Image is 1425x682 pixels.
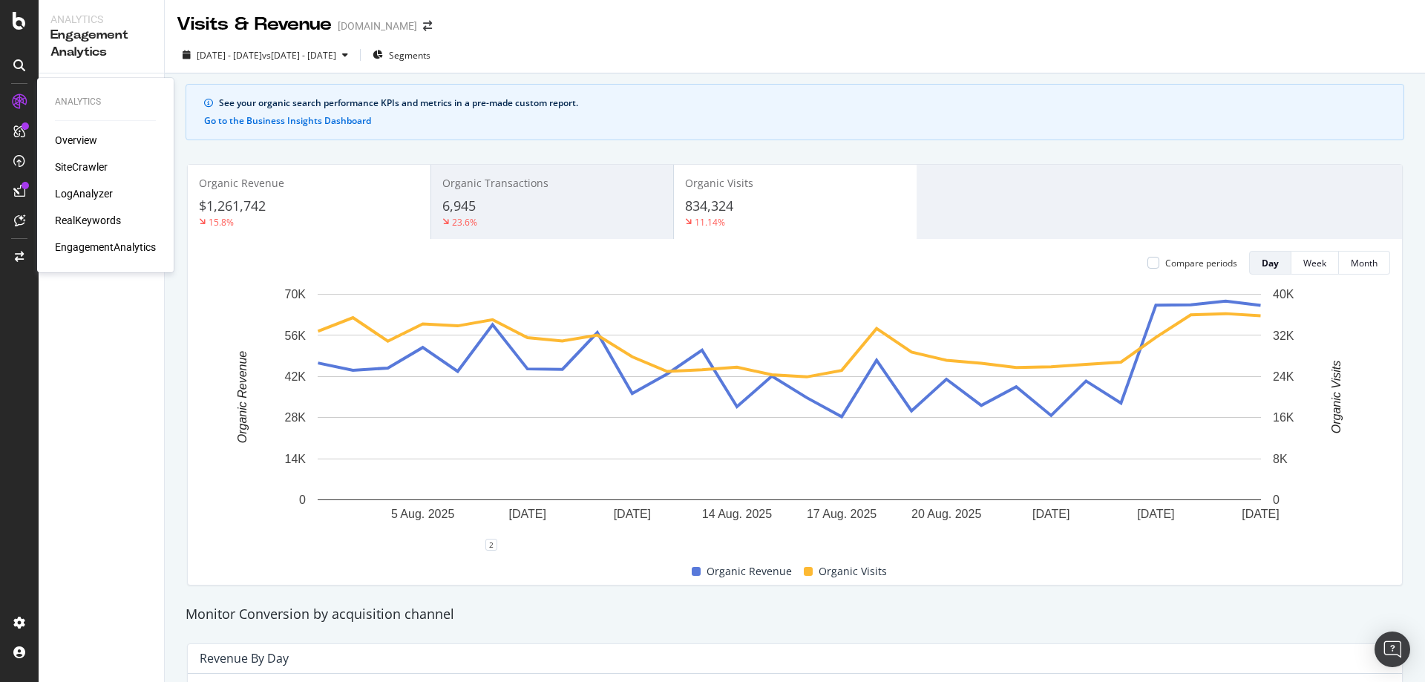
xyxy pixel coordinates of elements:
span: Organic Visits [819,563,887,580]
button: Week [1291,251,1339,275]
text: 5 Aug. 2025 [391,508,455,520]
div: 23.6% [452,216,477,229]
span: 6,945 [442,197,476,214]
div: Month [1351,257,1377,269]
text: 16K [1273,412,1294,424]
text: 14 Aug. 2025 [702,508,772,520]
text: 8K [1273,453,1288,465]
a: RealKeywords [55,213,121,228]
div: Analytics [50,12,152,27]
text: 0 [299,494,306,506]
button: Month [1339,251,1390,275]
span: Organic Visits [685,176,753,190]
button: [DATE] - [DATE]vs[DATE] - [DATE] [177,43,354,67]
div: 15.8% [209,216,234,229]
a: EngagementAnalytics [55,240,156,255]
div: [DOMAIN_NAME] [338,19,417,33]
span: Organic Transactions [442,176,548,190]
div: Engagement Analytics [50,27,152,61]
div: Day [1262,257,1279,269]
a: LogAnalyzer [55,186,113,201]
text: 20 Aug. 2025 [911,508,981,520]
button: Segments [367,43,436,67]
text: 0 [1273,494,1280,506]
div: 11.14% [695,216,725,229]
text: 42K [285,370,307,383]
span: Organic Revenue [707,563,792,580]
div: Open Intercom Messenger [1375,632,1410,667]
div: 2 [485,539,497,551]
div: Week [1303,257,1326,269]
text: 56K [285,329,307,342]
text: [DATE] [1032,508,1069,520]
text: 70K [285,288,307,301]
span: Segments [389,49,430,62]
span: Organic Revenue [199,176,284,190]
a: SiteCrawler [55,160,108,174]
text: 14K [285,453,307,465]
text: 28K [285,412,307,424]
svg: A chart. [200,286,1379,545]
div: info banner [186,84,1404,140]
text: [DATE] [1242,508,1279,520]
text: 40K [1273,288,1294,301]
text: [DATE] [614,508,651,520]
text: 24K [1273,370,1294,383]
text: [DATE] [1137,508,1174,520]
text: 32K [1273,329,1294,342]
div: Analytics [55,96,156,108]
a: Overview [55,133,97,148]
text: 17 Aug. 2025 [807,508,877,520]
div: Compare periods [1165,257,1237,269]
div: arrow-right-arrow-left [423,21,432,31]
text: [DATE] [509,508,546,520]
div: See your organic search performance KPIs and metrics in a pre-made custom report. [219,96,1386,110]
text: Organic Visits [1330,361,1343,433]
div: Visits & Revenue [177,12,332,37]
button: Day [1249,251,1291,275]
div: Monitor Conversion by acquisition channel [178,605,1412,624]
span: vs [DATE] - [DATE] [262,49,336,62]
span: $1,261,742 [199,197,266,214]
span: 834,324 [685,197,733,214]
span: [DATE] - [DATE] [197,49,262,62]
div: Revenue by Day [200,651,289,666]
text: Organic Revenue [236,351,249,444]
button: Go to the Business Insights Dashboard [204,116,371,126]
